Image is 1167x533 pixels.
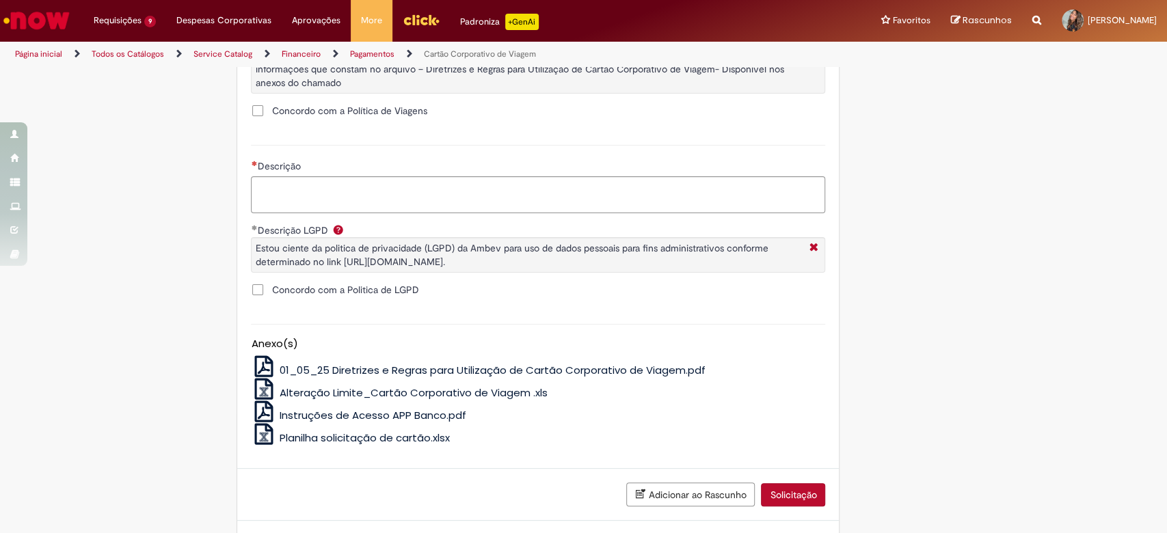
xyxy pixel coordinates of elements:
[251,161,257,166] span: Necessários
[255,242,768,268] span: Estou ciente da politica de privacidade (LGPD) da Ambev para uso de dados pessoais para fins admi...
[951,14,1012,27] a: Rascunhos
[330,224,347,235] span: Ajuda para Descrição LGPD
[251,430,450,445] a: Planilha solicitação de cartão.xlsx
[271,104,427,118] span: Concordo com a Política de Viagens
[94,14,142,27] span: Requisições
[1088,14,1157,26] span: [PERSON_NAME]
[255,49,783,89] span: A leitura e conhecimento sobre a Política de Viagens é obrigatória para todos os Portadores. Eu e...
[144,16,156,27] span: 9
[280,363,706,377] span: 01_05_25 Diretrizes e Regras para Utilização de Cartão Corporativo de Viagem.pdf
[292,14,340,27] span: Aprovações
[271,283,418,297] span: Concordo com a Politica de LGPD
[10,42,768,67] ul: Trilhas de página
[251,176,825,213] textarea: Descrição
[761,483,825,506] button: Solicitação
[626,482,755,506] button: Adicionar ao Rascunho
[280,408,466,422] span: Instruções de Acesso APP Banco.pdf
[350,49,394,59] a: Pagamentos
[92,49,164,59] a: Todos os Catálogos
[257,160,303,172] span: Descrição
[1,7,72,34] img: ServiceNow
[893,14,930,27] span: Favoritos
[282,49,321,59] a: Financeiro
[403,10,440,30] img: click_logo_yellow_360x200.png
[176,14,271,27] span: Despesas Corporativas
[963,14,1012,27] span: Rascunhos
[193,49,252,59] a: Service Catalog
[424,49,536,59] a: Cartão Corporativo de Viagem
[460,14,539,30] div: Padroniza
[280,430,450,445] span: Planilha solicitação de cartão.xlsx
[251,225,257,230] span: Obrigatório Preenchido
[251,338,825,350] h5: Anexo(s)
[251,385,548,400] a: Alteração Limite_Cartão Corporativo de Viagem .xls
[257,224,330,236] span: Descrição LGPD
[505,14,539,30] p: +GenAi
[280,385,548,400] span: Alteração Limite_Cartão Corporativo de Viagem .xls
[15,49,62,59] a: Página inicial
[361,14,382,27] span: More
[251,408,466,422] a: Instruções de Acesso APP Banco.pdf
[805,241,821,256] i: Fechar Mais Informações Por question_descricao_lgpd
[251,363,706,377] a: 01_05_25 Diretrizes e Regras para Utilização de Cartão Corporativo de Viagem.pdf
